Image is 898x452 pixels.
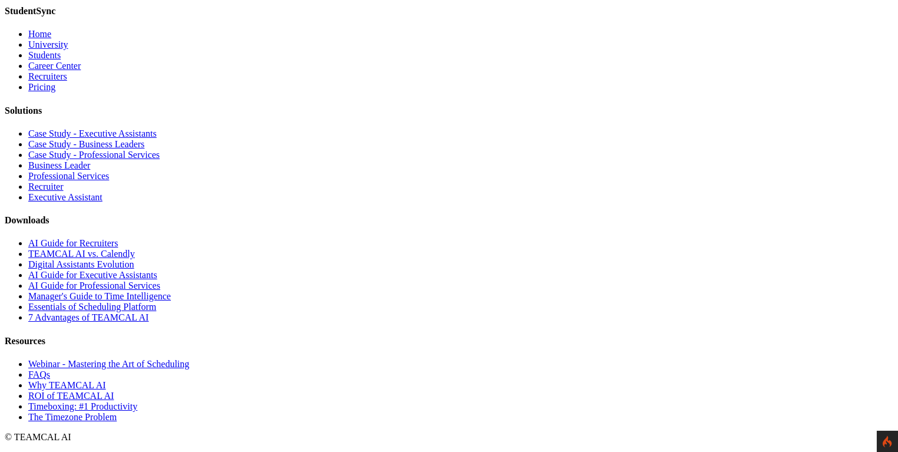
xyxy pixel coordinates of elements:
[28,359,189,369] a: Webinar - Mastering the Art of Scheduling
[5,432,893,443] p: © TEAMCAL AI
[28,281,160,291] a: AI Guide for Professional Services
[28,82,55,92] a: Pricing
[28,302,156,312] a: Essentials of Scheduling Platform
[28,171,109,181] a: Professional Services
[28,29,51,39] a: Home
[28,128,157,138] a: Case Study - Executive Assistants
[28,291,171,301] a: Manager's Guide to Time Intelligence
[5,336,893,347] h4: Resources
[28,160,90,170] a: Business Leader
[5,105,893,116] h4: Solutions
[28,71,67,81] a: Recruiters
[5,6,893,17] h4: StudentSync
[28,270,157,280] a: AI Guide for Executive Assistants
[28,238,118,248] a: AI Guide for Recruiters
[28,192,103,202] a: Executive Assistant
[28,50,61,60] a: Students
[28,182,64,192] a: Recruiter
[28,61,81,71] a: Career Center
[28,391,114,401] a: ROI of TEAMCAL AI
[28,369,50,380] a: FAQs
[28,150,160,160] a: Case Study - Professional Services
[28,249,135,259] a: TEAMCAL AI vs. Calendly
[28,139,144,149] a: Case Study - Business Leaders
[5,215,893,226] h4: Downloads
[28,380,106,390] a: Why TEAMCAL AI
[28,259,134,269] a: Digital Assistants Evolution
[28,39,68,50] a: University
[28,401,137,411] a: Timeboxing: #1 Productivity
[28,412,117,422] a: The Timezone Problem
[28,312,148,322] a: 7 Advantages of TEAMCAL AI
